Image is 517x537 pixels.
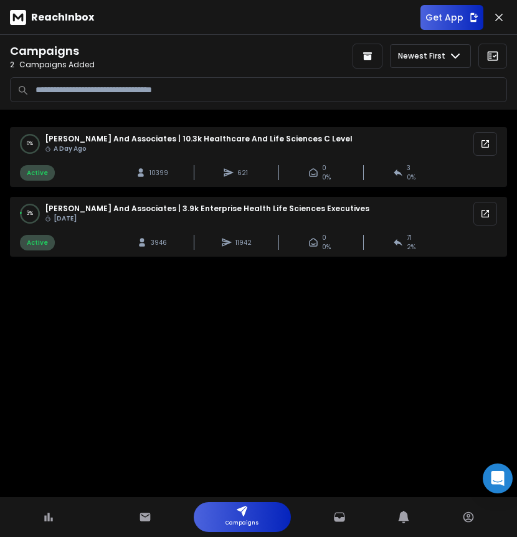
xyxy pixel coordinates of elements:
button: Newest First [390,44,471,68]
button: Get App [420,5,483,30]
p: 3 % [27,210,33,217]
span: 3946 [151,238,167,247]
span: 2 [10,60,14,70]
span: a day ago [45,144,353,154]
span: 0% [322,173,331,182]
div: Open Intercom Messenger [483,463,513,493]
span: 10399 [149,168,168,178]
span: 3 [407,163,410,173]
p: ReachInbox [31,10,94,25]
span: [PERSON_NAME] and Associates | 10.3k Healthcare and life sciences C level [45,134,353,154]
span: 0 [322,233,326,242]
p: Campaigns Added [10,60,255,70]
div: Active [20,235,55,250]
a: 0%[PERSON_NAME] and Associates | 10.3k Healthcare and life sciences C level a day agoActive103996... [10,127,507,187]
span: 0 [322,163,326,173]
span: 2 % [407,242,415,252]
p: 0 % [27,140,33,148]
span: 71 [407,233,412,242]
p: Campaigns [225,517,258,530]
span: [DATE] [45,214,369,224]
span: 11942 [235,238,252,247]
span: [PERSON_NAME] and Associates | 3.9k Enterprise Health Life Sciences Executives [45,204,369,224]
span: 0 % [407,173,415,182]
span: 621 [237,168,250,178]
h2: Campaigns [10,42,255,60]
div: Active [20,165,55,181]
a: 3%[PERSON_NAME] and Associates | 3.9k Enterprise Health Life Sciences Executives [DATE]Active3946... [10,197,507,257]
span: 0% [322,242,331,252]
